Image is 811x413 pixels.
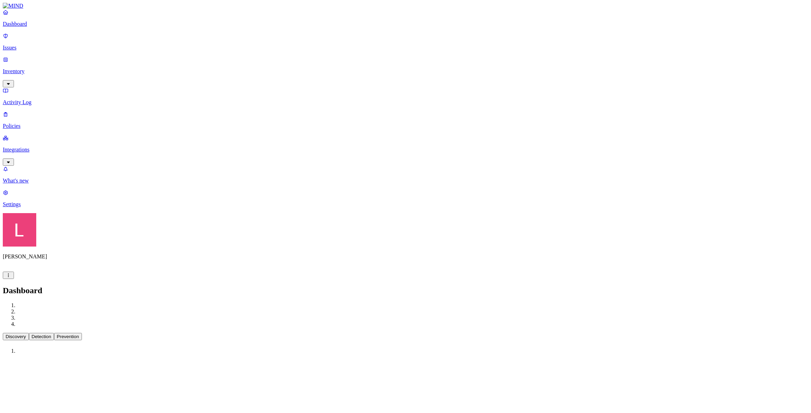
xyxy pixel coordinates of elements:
p: What's new [3,178,808,184]
a: Integrations [3,135,808,165]
a: Dashboard [3,9,808,27]
a: Issues [3,33,808,51]
p: Issues [3,45,808,51]
button: Prevention [54,333,82,340]
p: Activity Log [3,99,808,106]
a: What's new [3,166,808,184]
a: MIND [3,3,808,9]
a: Inventory [3,56,808,86]
p: Inventory [3,68,808,75]
p: [PERSON_NAME] [3,254,808,260]
a: Settings [3,189,808,208]
p: Settings [3,201,808,208]
h2: Dashboard [3,286,808,295]
a: Activity Log [3,87,808,106]
img: Landen Brown [3,213,36,247]
p: Dashboard [3,21,808,27]
img: MIND [3,3,23,9]
a: Policies [3,111,808,129]
p: Integrations [3,147,808,153]
p: Policies [3,123,808,129]
button: Discovery [3,333,29,340]
button: Detection [29,333,54,340]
